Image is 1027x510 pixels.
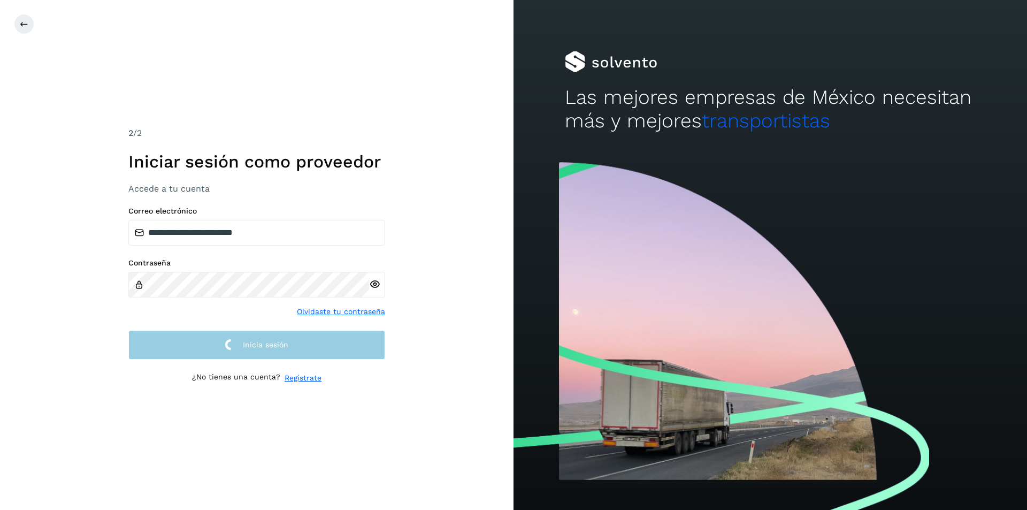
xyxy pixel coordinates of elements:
div: /2 [128,127,385,140]
span: transportistas [702,109,830,132]
h3: Accede a tu cuenta [128,184,385,194]
a: Olvidaste tu contraseña [297,306,385,317]
p: ¿No tienes una cuenta? [192,372,280,384]
button: Inicia sesión [128,330,385,360]
span: 2 [128,128,133,138]
h2: Las mejores empresas de México necesitan más y mejores [565,86,976,133]
label: Correo electrónico [128,207,385,216]
label: Contraseña [128,258,385,268]
span: Inicia sesión [243,341,288,348]
h1: Iniciar sesión como proveedor [128,151,385,172]
a: Regístrate [285,372,321,384]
